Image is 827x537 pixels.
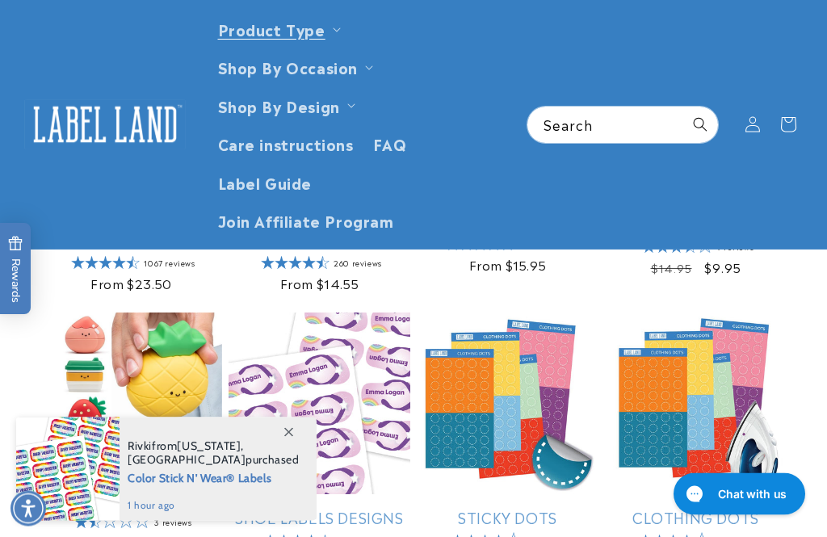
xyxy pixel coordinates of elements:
[24,99,186,149] img: Label Land
[665,468,811,521] iframe: Gorgias live chat messenger
[128,467,300,487] span: Color Stick N' Wear® Labels
[19,94,192,156] a: Label Land
[218,173,313,191] span: Label Guide
[363,124,417,162] a: FAQ
[218,57,359,76] span: Shop By Occasion
[218,94,340,116] a: Shop By Design
[128,498,300,513] span: 1 hour ago
[208,201,404,239] a: Join Affiliate Program
[218,211,394,229] span: Join Affiliate Program
[218,134,354,153] span: Care instructions
[208,124,363,162] a: Care instructions
[208,163,322,201] a: Label Guide
[682,107,718,142] button: Search
[208,48,380,86] summary: Shop By Occasion
[13,408,204,456] iframe: Sign Up via Text for Offers
[605,509,787,527] a: Clothing Dots
[128,452,246,467] span: [GEOGRAPHIC_DATA]
[229,509,410,527] a: Shoe Labels Designs
[128,439,300,467] span: from , purchased
[208,86,362,124] summary: Shop By Design
[417,509,598,527] a: Sticky Dots
[218,18,325,40] a: Product Type
[373,134,407,153] span: FAQ
[8,236,23,303] span: Rewards
[177,438,241,453] span: [US_STATE]
[10,491,46,527] div: Accessibility Menu
[208,10,347,48] summary: Product Type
